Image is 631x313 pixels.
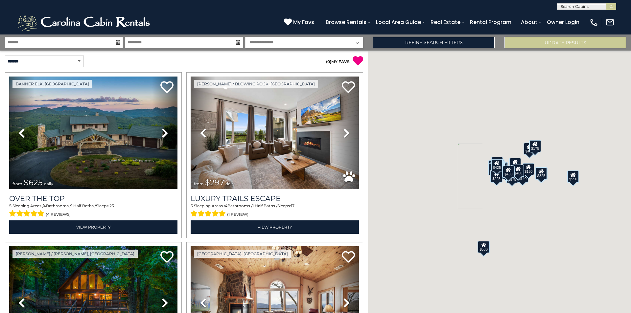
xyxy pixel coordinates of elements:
[506,170,518,183] div: $375
[194,80,318,88] a: [PERSON_NAME] / Blowing Rock, [GEOGRAPHIC_DATA]
[284,18,316,27] a: My Favs
[109,203,114,208] span: 23
[194,250,291,258] a: [GEOGRAPHIC_DATA], [GEOGRAPHIC_DATA]
[43,203,46,208] span: 4
[502,165,514,178] div: $400
[191,77,359,189] img: thumbnail_168695581.jpeg
[191,194,359,203] a: Luxury Trails Escape
[373,37,495,48] a: Refine Search Filters
[16,12,153,32] img: White-1-2.png
[252,203,277,208] span: 1 Half Baths /
[491,156,503,169] div: $125
[322,16,370,28] a: Browse Rentals
[326,59,350,64] a: (0)MY FAVS
[9,77,177,189] img: thumbnail_167153549.jpeg
[544,16,583,28] a: Owner Login
[490,170,502,183] div: $225
[509,158,521,170] div: $349
[524,143,535,155] div: $175
[342,80,355,95] a: Add to favorites
[488,163,500,175] div: $230
[191,220,359,234] a: View Property
[504,37,626,48] button: Update Results
[191,203,193,208] span: 5
[205,178,224,187] span: $297
[529,140,541,152] div: $175
[9,203,12,208] span: 5
[46,210,71,219] span: (4 reviews)
[24,178,43,187] span: $625
[225,181,235,186] span: daily
[512,164,524,177] div: $480
[293,18,314,26] span: My Favs
[491,159,503,171] div: $425
[194,181,204,186] span: from
[535,167,547,180] div: $325
[605,18,615,27] img: mail-regular-white.png
[523,163,534,175] div: $130
[9,220,177,234] a: View Property
[9,203,177,219] div: Sleeping Areas / Bathrooms / Sleeps:
[478,240,489,253] div: $580
[227,210,248,219] span: (1 review)
[12,181,22,186] span: from
[291,203,294,208] span: 17
[160,80,174,95] a: Add to favorites
[12,250,138,258] a: [PERSON_NAME] / [PERSON_NAME], [GEOGRAPHIC_DATA]
[589,18,598,27] img: phone-regular-white.png
[326,59,331,64] span: ( )
[9,194,177,203] a: Over The Top
[160,250,174,264] a: Add to favorites
[191,203,359,219] div: Sleeping Areas / Bathrooms / Sleeps:
[427,16,464,28] a: Real Estate
[225,203,227,208] span: 4
[44,181,53,186] span: daily
[327,59,330,64] span: 0
[518,16,541,28] a: About
[71,203,96,208] span: 1 Half Baths /
[467,16,515,28] a: Rental Program
[342,250,355,264] a: Add to favorites
[373,16,424,28] a: Local Area Guide
[567,170,579,183] div: $550
[517,170,528,182] div: $140
[12,80,92,88] a: Banner Elk, [GEOGRAPHIC_DATA]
